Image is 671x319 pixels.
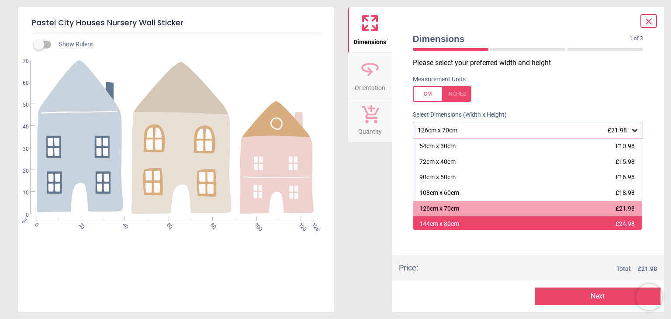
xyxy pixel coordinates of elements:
[406,111,507,119] label: Select Dimensions (Width x Height)
[12,189,29,197] span: 10
[535,288,661,305] button: Next
[413,75,466,84] label: Measurement Units
[419,173,456,182] div: 90cm x 50cm
[616,173,635,180] span: £16.98
[353,34,386,47] span: Dimensions
[399,262,418,273] div: Price :
[33,222,38,227] span: 0
[310,222,315,227] span: 126
[348,98,392,142] button: Quantity
[419,220,459,229] div: 144cm x 80cm
[12,167,29,175] span: 20
[39,39,334,50] div: Show Rulers
[12,212,29,219] span: 0
[12,146,29,153] span: 30
[616,158,635,165] span: £15.98
[348,53,392,98] button: Orientation
[121,222,126,227] span: 40
[355,80,385,93] span: Orientation
[358,123,382,136] span: Quantity
[165,222,170,227] span: 60
[638,265,657,274] span: £
[413,32,630,45] span: Dimensions
[12,101,29,109] span: 50
[12,80,29,87] span: 60
[348,7,392,52] button: Dimensions
[419,142,456,151] div: 54cm x 30cm
[636,284,662,310] iframe: Brevo live chat
[12,58,29,65] span: 70
[431,265,657,274] div: Total:
[608,127,627,134] span: £21.98
[252,222,258,227] span: 100
[21,216,28,224] span: cm
[209,222,214,227] span: 80
[616,205,635,212] span: £21.98
[32,14,320,32] h5: Pastel City Houses Nursery Wall Sticker
[616,189,635,196] span: £18.98
[629,35,643,42] span: 1 of 3
[12,123,29,131] span: 40
[297,222,302,227] span: 120
[616,142,635,149] span: £10.98
[419,189,459,198] div: 108cm x 60cm
[419,205,459,213] div: 126cm x 70cm
[641,265,657,272] span: 21.98
[77,222,83,227] span: 20
[413,58,650,68] p: Please select your preferred width and height
[419,158,456,166] div: 72cm x 40cm
[417,127,631,134] div: 126cm x 70cm
[616,220,635,227] span: £24.98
